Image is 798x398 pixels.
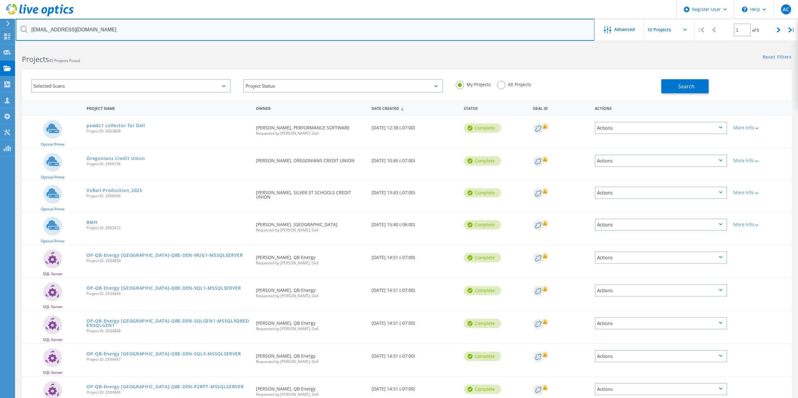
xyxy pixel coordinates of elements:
[87,162,250,166] span: Project ID: 2999156
[87,358,250,361] span: Project ID: 2934847
[368,245,461,266] div: [DATE] 14:51 (-07:00)
[253,311,368,337] div: [PERSON_NAME], QB Energy
[695,19,707,41] div: |
[464,352,501,361] div: Complete
[256,261,365,265] span: Requested by [PERSON_NAME], Dell
[256,228,365,232] span: Requested by [PERSON_NAME], Dell
[733,222,789,227] div: More Info
[253,148,368,169] div: [PERSON_NAME], OREGONIANS CREDIT UNION
[41,207,65,211] span: Optical Prime
[368,212,461,233] div: [DATE] 15:40 (-06:00)
[87,194,250,198] span: Project ID: 2996609
[497,81,531,87] label: All Projects
[456,81,491,87] label: My Projects
[43,272,63,276] span: SQL Server
[464,123,501,133] div: Complete
[464,286,501,295] div: Complete
[253,344,368,370] div: [PERSON_NAME], QB Energy
[595,383,727,395] div: Actions
[595,251,727,264] div: Actions
[41,142,65,146] span: Optical Prime
[464,253,501,262] div: Complete
[595,219,727,231] div: Actions
[253,116,368,142] div: [PERSON_NAME], PERFORMANCE SOFTWARE
[87,156,145,161] a: Oregonians Credit Union
[368,180,461,201] div: [DATE] 13:43 (-07:00)
[87,253,243,257] a: OP-QB-Energy [GEOGRAPHIC_DATA]-QBE-DEN-WUG1-MSSQLSERVER
[464,385,501,394] div: Complete
[595,122,727,134] div: Actions
[41,239,65,243] span: Optical Prime
[256,327,365,331] span: Requested by [PERSON_NAME], Dell
[733,126,789,130] div: More Info
[733,190,789,195] div: More Info
[87,390,250,394] span: Project ID: 2934846
[87,129,250,133] span: Project ID: 3003808
[87,123,145,128] a: pswdc1 collector for Dell
[595,155,727,167] div: Actions
[22,54,49,64] b: Projects
[87,385,244,389] a: OP-QB-Energy [GEOGRAPHIC_DATA]-QBE-DEN-P2RPT-MSSQLSERVER
[368,311,461,332] div: [DATE] 14:51 (-07:00)
[31,79,231,93] div: Selected Scans
[464,156,501,166] div: Complete
[530,102,591,114] div: Deal Id
[87,292,250,296] span: Project ID: 2934849
[368,148,461,169] div: [DATE] 10:45 (-07:00)
[49,58,80,63] span: 45 Projects Found
[253,212,368,238] div: [PERSON_NAME], [GEOGRAPHIC_DATA]
[253,278,368,304] div: [PERSON_NAME], QB Energy
[595,284,727,297] div: Actions
[763,55,792,60] a: Reset Filters
[368,344,461,364] div: [DATE] 14:51 (-07:00)
[368,377,461,397] div: [DATE] 14:51 (-07:00)
[253,180,368,205] div: [PERSON_NAME], SILVER ST SCHOOLS CREDIT UNION
[614,27,635,32] span: Advanced
[87,329,250,333] span: Project ID: 2934848
[41,175,65,179] span: Optical Prime
[678,83,695,90] span: Search
[253,102,368,114] div: Owner
[464,319,501,328] div: Complete
[785,19,798,41] div: |
[83,102,253,114] div: Project Name
[16,19,595,41] input: Search projects by name, owner, ID, company, etc
[256,294,365,298] span: Requested by [PERSON_NAME], Dell
[243,79,443,93] div: Project Status
[43,371,63,375] span: SQL Server
[87,259,250,263] span: Project ID: 2934850
[752,28,759,33] span: of 5
[87,220,98,225] a: BMH
[592,102,730,114] div: Actions
[256,393,365,396] span: Requested by [PERSON_NAME], Dell
[595,350,727,362] div: Actions
[43,305,63,309] span: SQL Server
[464,220,501,230] div: Complete
[461,102,530,114] div: Status
[464,188,501,198] div: Complete
[661,79,709,93] button: Search
[783,7,789,12] span: AC
[595,317,727,329] div: Actions
[733,158,789,163] div: More Info
[368,102,461,114] div: Date Created
[87,226,250,230] span: Project ID: 2993472
[595,187,727,199] div: Actions
[742,7,748,12] svg: \n
[6,13,74,18] a: Live Optics Dashboard
[43,338,63,342] span: SQL Server
[87,319,250,328] a: OP-QB-Energy [GEOGRAPHIC_DATA]-QBE-DEN-SQLGEN1-MSSQL$QBEDENSQLGEN1
[368,116,461,136] div: [DATE] 12:38 (-07:00)
[87,188,142,193] a: VxRail-Production_2025
[256,132,365,135] span: Requested by [PERSON_NAME], Dell
[256,360,365,364] span: Requested by [PERSON_NAME], Dell
[87,352,241,356] a: OP-QB-Energy [GEOGRAPHIC_DATA]-QBE-DEN-SQL3-MSSQLSERVER
[253,245,368,271] div: [PERSON_NAME], QB Energy
[368,278,461,299] div: [DATE] 14:51 (-07:00)
[87,286,241,290] a: OP-QB-Energy [GEOGRAPHIC_DATA]-QBE-DEN-SQL1-MSSQLSERVER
